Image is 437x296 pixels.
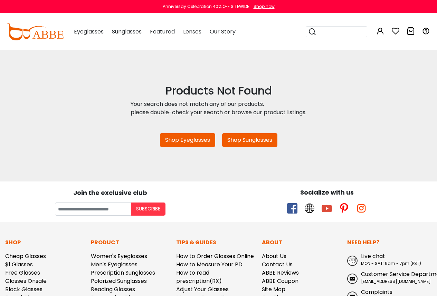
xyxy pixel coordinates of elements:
span: Live chat [361,252,385,260]
p: Tips & Guides [176,238,255,247]
p: Need Help? [347,238,432,247]
span: twitter [304,203,315,214]
a: Polarized Sunglasses [91,277,147,285]
a: Adjust Your Glasses [176,285,229,293]
a: Site Map [262,285,285,293]
span: instagram [356,203,367,214]
a: How to read prescription(RX) [176,269,222,285]
a: About Us [262,252,286,260]
span: pinterest [339,203,349,214]
span: youtube [322,203,332,214]
span: Sunglasses [112,28,142,36]
a: Customer Service Department [EMAIL_ADDRESS][DOMAIN_NAME] [347,270,432,285]
p: Product [91,238,170,247]
a: ABBE Reviews [262,269,299,277]
span: Complaints [361,288,392,296]
p: About [262,238,341,247]
input: Your email [55,203,131,216]
span: Featured [150,28,175,36]
a: Shop now [250,3,275,9]
span: MON - SAT: 9am - 7pm (PST) [361,260,421,266]
div: Shop now [254,3,275,10]
a: Black Glasses [5,285,42,293]
a: Free Glasses [5,269,40,277]
div: Socialize with us [222,188,432,197]
span: [EMAIL_ADDRESS][DOMAIN_NAME] [361,278,431,284]
a: Cheap Glasses [5,252,46,260]
a: How to Order Glasses Online [176,252,254,260]
a: Live chat MON - SAT: 9am - 7pm (PST) [347,252,432,267]
p: Shop [5,238,84,247]
a: Prescription Sunglasses [91,269,155,277]
a: Women's Eyeglasses [91,252,147,260]
span: Eyeglasses [74,28,104,36]
button: Subscribe [131,203,165,216]
span: Lenses [183,28,201,36]
a: $1 Glasses [5,260,33,268]
a: Glasses Onsale [5,277,47,285]
span: Our Story [210,28,236,36]
div: Your search does not match any of our products, [131,100,306,108]
div: Anniversay Celebration 40% OFF SITEWIDE [163,3,249,10]
div: Join the exclusive club [5,187,215,197]
a: Shop Eyeglasses [160,133,215,147]
a: How to Measure Your PD [176,260,243,268]
span: facebook [287,203,297,214]
a: Men's Eyeglasses [91,260,137,268]
a: Reading Glasses [91,285,135,293]
h2: Products Not Found [131,84,306,97]
a: ABBE Coupon [262,277,298,285]
div: please double-check your search or browse our product listings. [131,108,306,117]
a: Contact Us [262,260,293,268]
img: abbeglasses.com [7,23,64,40]
a: Shop Sunglasses [222,133,277,147]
